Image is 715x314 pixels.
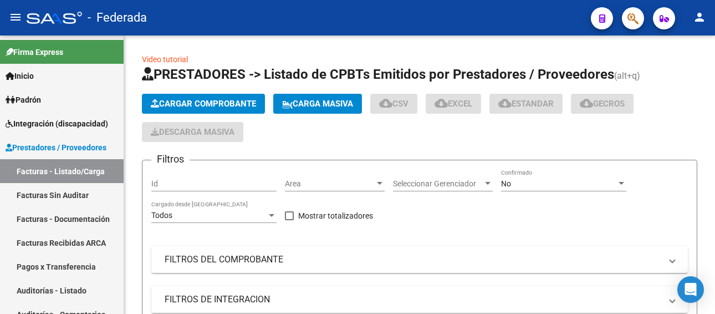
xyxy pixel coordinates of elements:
[6,46,63,58] span: Firma Express
[571,94,634,114] button: Gecros
[273,94,362,114] button: Carga Masiva
[501,179,511,188] span: No
[6,118,108,130] span: Integración (discapacidad)
[142,94,265,114] button: Cargar Comprobante
[393,179,483,189] span: Seleccionar Gerenciador
[298,209,373,222] span: Mostrar totalizadores
[426,94,481,114] button: EXCEL
[435,97,448,110] mat-icon: cloud_download
[151,286,688,313] mat-expansion-panel-header: FILTROS DE INTEGRACION
[379,97,392,110] mat-icon: cloud_download
[151,211,172,220] span: Todos
[285,179,375,189] span: Area
[282,99,353,109] span: Carga Masiva
[580,97,593,110] mat-icon: cloud_download
[693,11,706,24] mat-icon: person
[498,97,512,110] mat-icon: cloud_download
[88,6,147,30] span: - Federada
[142,122,243,142] app-download-masive: Descarga masiva de comprobantes (adjuntos)
[370,94,417,114] button: CSV
[165,293,661,306] mat-panel-title: FILTROS DE INTEGRACION
[151,151,190,167] h3: Filtros
[9,11,22,24] mat-icon: menu
[489,94,563,114] button: Estandar
[151,246,688,273] mat-expansion-panel-header: FILTROS DEL COMPROBANTE
[498,99,554,109] span: Estandar
[151,99,256,109] span: Cargar Comprobante
[435,99,472,109] span: EXCEL
[142,67,614,82] span: PRESTADORES -> Listado de CPBTs Emitidos por Prestadores / Proveedores
[6,70,34,82] span: Inicio
[379,99,408,109] span: CSV
[151,127,234,137] span: Descarga Masiva
[6,94,41,106] span: Padrón
[614,70,640,81] span: (alt+q)
[580,99,625,109] span: Gecros
[677,276,704,303] div: Open Intercom Messenger
[142,55,188,64] a: Video tutorial
[6,141,106,154] span: Prestadores / Proveedores
[165,254,661,266] mat-panel-title: FILTROS DEL COMPROBANTE
[142,122,243,142] button: Descarga Masiva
